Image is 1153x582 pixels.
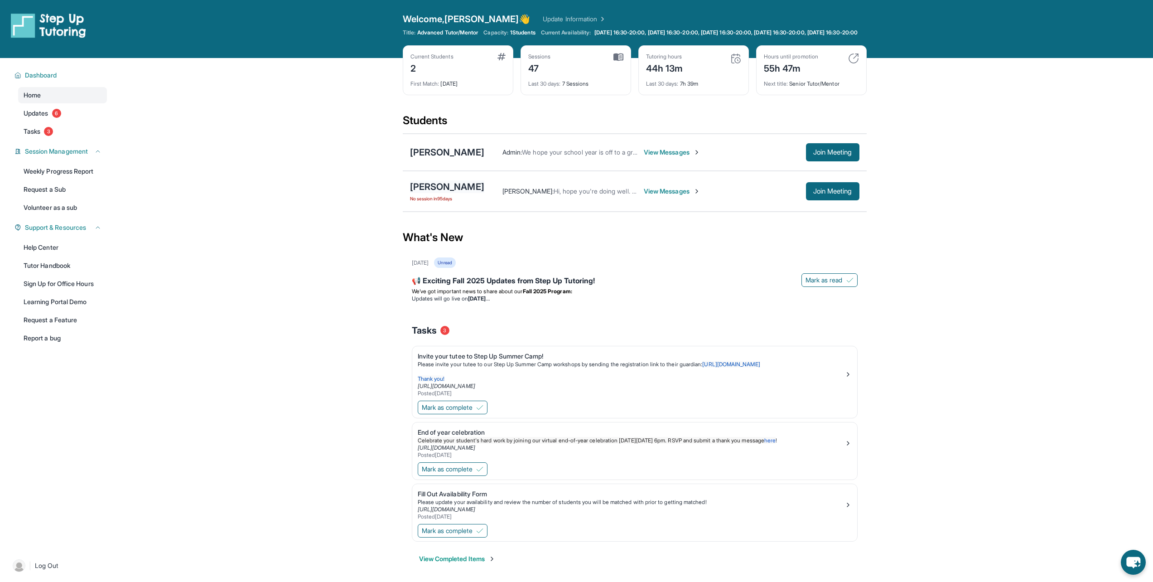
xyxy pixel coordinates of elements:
[528,80,561,87] span: Last 30 days :
[25,223,86,232] span: Support & Resources
[644,148,700,157] span: View Messages
[410,195,484,202] span: No session in 95 days
[418,352,844,361] div: Invite your tutee to Step Up Summer Camp!
[18,87,107,103] a: Home
[523,288,572,295] strong: Fall 2025 Program:
[18,330,107,346] a: Report a bug
[801,273,858,287] button: Mark as read
[418,375,445,382] span: Thank you!
[18,163,107,179] a: Weekly Progress Report
[497,53,506,60] img: card
[693,149,700,156] img: Chevron-Right
[418,451,844,459] div: Posted [DATE]
[18,199,107,216] a: Volunteer as a sub
[528,75,623,87] div: 7 Sessions
[410,80,439,87] span: First Match :
[806,276,843,285] span: Mark as read
[410,75,506,87] div: [DATE]
[440,326,449,335] span: 3
[24,91,41,100] span: Home
[418,437,764,444] span: Celebrate your student's hard work by joining our virtual end-of-year celebration [DATE][DATE] 6p...
[25,71,57,80] span: Dashboard
[412,422,857,461] a: End of year celebrationCelebrate your student's hard work by joining our virtual end-of-year cele...
[410,146,484,159] div: [PERSON_NAME]
[422,403,473,412] span: Mark as complete
[422,526,473,535] span: Mark as complete
[9,556,107,576] a: |Log Out
[434,257,456,268] div: Unread
[418,401,487,414] button: Mark as complete
[543,15,606,24] a: Update Information
[483,29,508,36] span: Capacity:
[410,60,453,75] div: 2
[593,29,859,36] a: [DATE] 16:30-20:00, [DATE] 16:30-20:00, [DATE] 16:30-20:00, [DATE] 16:30-20:00, [DATE] 16:30-20:00
[554,187,848,195] span: Hi, hope you're doing well. Has school started? If so, does [PERSON_NAME] want to continue tutoring?
[403,13,531,25] span: Welcome, [PERSON_NAME] 👋
[13,559,25,572] img: user-img
[35,561,58,570] span: Log Out
[412,324,437,337] span: Tasks
[412,259,429,267] div: [DATE]
[418,437,844,444] p: !
[646,75,741,87] div: 7h 39m
[418,383,475,389] a: [URL][DOMAIN_NAME]
[418,361,844,368] p: Please invite your tutee to our Step Up Summer Camp workshops by sending the registration link to...
[730,53,741,64] img: card
[52,109,61,118] span: 6
[1121,550,1146,575] button: chat-button
[764,75,859,87] div: Senior Tutor/Mentor
[18,312,107,328] a: Request a Feature
[418,428,844,437] div: End of year celebration
[597,15,606,24] img: Chevron Right
[502,187,554,195] span: [PERSON_NAME] :
[644,187,700,196] span: View Messages
[418,490,844,499] div: Fill Out Availability Form
[510,29,535,36] span: 1 Students
[417,29,478,36] span: Advanced Tutor/Mentor
[24,109,48,118] span: Updates
[18,239,107,256] a: Help Center
[528,53,551,60] div: Sessions
[29,560,31,571] span: |
[418,506,475,513] a: [URL][DOMAIN_NAME]
[25,147,88,156] span: Session Management
[764,80,788,87] span: Next title :
[418,462,487,476] button: Mark as complete
[502,148,522,156] span: Admin :
[846,276,854,284] img: Mark as read
[764,437,776,444] a: here
[418,524,487,538] button: Mark as complete
[412,295,858,302] li: Updates will go live on
[21,223,101,232] button: Support & Resources
[418,444,475,451] a: [URL][DOMAIN_NAME]
[806,143,859,161] button: Join Meeting
[468,295,489,302] strong: [DATE]
[594,29,858,36] span: [DATE] 16:30-20:00, [DATE] 16:30-20:00, [DATE] 16:30-20:00, [DATE] 16:30-20:00, [DATE] 16:30-20:00
[764,53,818,60] div: Hours until promotion
[18,123,107,140] a: Tasks3
[44,127,53,136] span: 3
[476,466,483,473] img: Mark as complete
[18,276,107,292] a: Sign Up for Office Hours
[528,60,551,75] div: 47
[403,29,415,36] span: Title:
[412,484,857,522] a: Fill Out Availability FormPlease update your availability and review the number of students you w...
[403,113,867,133] div: Students
[11,13,86,38] img: logo
[403,218,867,257] div: What's New
[813,150,852,155] span: Join Meeting
[646,80,679,87] span: Last 30 days :
[410,180,484,193] div: [PERSON_NAME]
[21,147,101,156] button: Session Management
[412,346,857,399] a: Invite your tutee to Step Up Summer Camp!Please invite your tutee to our Step Up Summer Camp work...
[764,60,818,75] div: 55h 47m
[476,527,483,534] img: Mark as complete
[702,361,760,368] a: [URL][DOMAIN_NAME]
[410,53,453,60] div: Current Students
[18,181,107,198] a: Request a Sub
[412,275,858,288] div: 📢 Exciting Fall 2025 Updates from Step Up Tutoring!
[24,127,40,136] span: Tasks
[646,53,683,60] div: Tutoring hours
[418,499,844,506] div: Please update your availability and review the number of students you will be matched with prior ...
[693,188,700,195] img: Chevron-Right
